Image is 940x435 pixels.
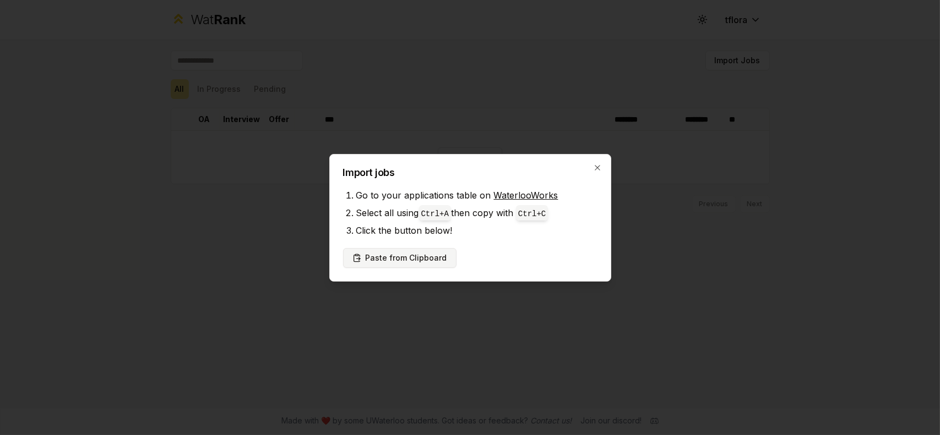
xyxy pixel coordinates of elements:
h2: Import jobs [343,168,597,178]
button: Paste from Clipboard [343,248,457,268]
code: Ctrl+ C [518,210,546,218]
code: Ctrl+ A [421,210,449,218]
a: WaterlooWorks [494,190,558,201]
li: Select all using then copy with [356,204,597,222]
li: Click the button below! [356,222,597,239]
li: Go to your applications table on [356,186,597,204]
